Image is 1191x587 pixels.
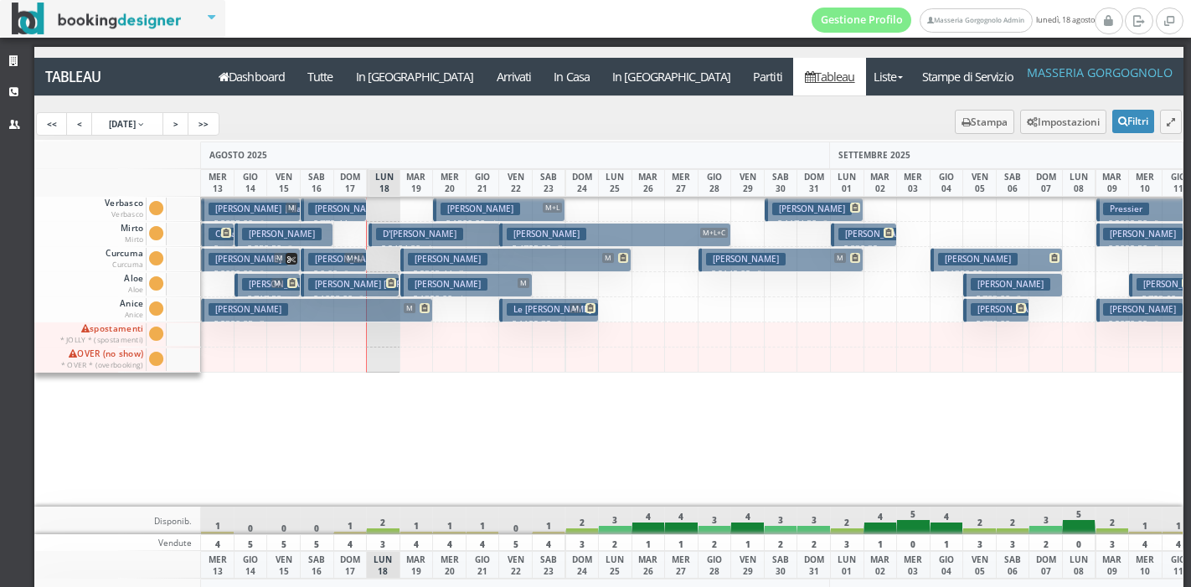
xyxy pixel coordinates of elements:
[996,534,1030,551] div: 3
[242,242,328,255] p: € 850.50
[706,253,786,265] h3: [PERSON_NAME]
[632,507,666,534] div: 4
[698,551,732,579] div: GIO 28
[834,253,846,263] span: M
[1096,169,1130,197] div: MAR 09
[408,253,487,265] h3: [PERSON_NAME]
[301,273,400,297] button: [PERSON_NAME] [PERSON_NAME] | [PERSON_NAME] € 1098.00 3 notti
[507,242,725,255] p: € 4725.00
[400,507,434,534] div: 1
[235,223,333,247] button: [PERSON_NAME] € 850.50 3 notti
[632,551,666,579] div: MAR 26
[971,303,1050,316] h3: [PERSON_NAME]
[400,248,632,272] button: [PERSON_NAME] M € 2365.44 7 notti
[551,319,580,330] small: 3 notti
[700,228,728,238] span: M+L+C
[274,253,286,263] span: M
[266,534,301,551] div: 5
[34,507,202,534] div: Disponib.
[432,507,467,534] div: 1
[58,323,147,346] span: spostamenti
[369,169,400,197] div: LUN 18
[404,303,415,313] span: M
[201,198,300,222] button: [PERSON_NAME] | Ilaria M € 2835.00 6 notti
[432,551,467,579] div: MER 20
[1112,110,1154,133] button: Filtri
[499,223,730,247] button: [PERSON_NAME] M+L+C € 4725.00 7 notti
[376,242,496,255] p: € 2404.80
[253,269,281,280] small: 8 notti
[938,253,1018,265] h3: [PERSON_NAME]
[730,534,765,551] div: 1
[66,112,93,136] a: <
[200,534,235,551] div: 4
[266,169,301,197] div: VEN 15
[485,58,543,95] a: Arrivati
[102,198,146,220] span: Verbasco
[61,360,144,369] small: * OVER * (overbooking)
[982,269,1011,280] small: 4 notti
[408,278,487,291] h3: [PERSON_NAME]
[598,507,632,534] div: 3
[543,203,562,213] span: M+L
[162,112,189,136] a: >
[664,169,699,197] div: MER 27
[1096,507,1130,534] div: 2
[1147,244,1176,255] small: 5 notti
[209,217,295,230] p: € 2835.00
[111,209,143,219] small: Verbasco
[308,278,533,291] h3: [PERSON_NAME] [PERSON_NAME] | [PERSON_NAME]
[366,507,400,534] div: 2
[962,507,997,534] div: 2
[498,551,533,579] div: VEN 22
[300,169,334,197] div: SAB 16
[109,118,136,130] span: [DATE]
[242,278,467,291] h3: [PERSON_NAME] [PERSON_NAME] | [PERSON_NAME]
[1027,65,1173,80] h4: Masseria Gorgognolo
[532,507,566,534] div: 1
[602,253,614,263] span: M
[817,219,845,229] small: 3 notti
[485,219,513,229] small: 4 notti
[955,110,1014,134] button: Stampa
[797,169,831,197] div: DOM 31
[1128,551,1163,579] div: MER 10
[209,317,427,331] p: € 2390.85
[1010,294,1039,305] small: 3 notti
[466,551,500,579] div: GIO 21
[353,294,381,305] small: 3 notti
[812,8,1095,33] span: lunedì, 18 agosto
[698,169,732,197] div: GIO 28
[507,228,586,240] h3: [PERSON_NAME]
[281,244,310,255] small: 3 notti
[234,534,268,551] div: 5
[369,223,501,247] button: D'[PERSON_NAME] € 2404.80 4 notti
[930,551,964,579] div: GIO 04
[12,3,182,35] img: BookingDesigner.com
[266,551,301,579] div: VEN 15
[433,198,565,222] button: [PERSON_NAME] M+L € 1500.00 4 notti
[333,169,368,197] div: DOM 17
[551,244,580,255] small: 7 notti
[1128,507,1163,534] div: 1
[1128,169,1163,197] div: MER 10
[838,242,892,268] p: € 830.32
[831,223,897,247] button: [PERSON_NAME] € 830.32 2 notti
[300,507,334,534] div: 0
[344,253,363,263] span: M+L
[532,534,566,551] div: 4
[432,169,467,197] div: MER 20
[1020,110,1106,134] button: Impostazioni
[1029,534,1063,551] div: 2
[308,217,362,243] p: € 772.44
[565,551,600,579] div: DOM 24
[1103,303,1183,316] h3: [PERSON_NAME]
[209,242,229,295] p: € 3213.00
[209,267,295,281] p: € 2020.00
[499,298,598,322] button: Le [PERSON_NAME] M € 1192.32 3 notti
[121,273,146,296] span: Aloe
[125,310,144,319] small: Anice
[838,228,918,240] h3: [PERSON_NAME]
[376,228,463,240] h3: D'[PERSON_NAME]
[866,58,910,95] a: Liste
